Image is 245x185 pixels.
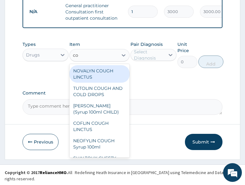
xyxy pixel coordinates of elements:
[69,83,130,100] div: TUTOLIN COUGH AND COLD DROPS
[12,31,25,47] img: d_794563401_company_1708531726252_794563401
[69,100,130,118] div: [PERSON_NAME] (Syrup 100ml CHILD)
[69,135,130,153] div: NEOFYLIN COUGH Syrup 100ml
[75,169,240,176] div: Redefining Heath Insurance in [GEOGRAPHIC_DATA] using Telemedicine and Data Science!
[40,170,67,175] a: RelianceHMO
[36,54,86,117] span: We're online!
[23,42,36,47] label: Types
[198,56,223,68] button: Add
[33,35,105,43] div: Chat with us now
[185,134,222,150] button: Submit
[23,90,222,96] label: Comment
[3,121,119,143] textarea: Type your message and hit 'Enter'
[26,6,62,17] td: N/A
[103,3,118,18] div: Minimize live chat window
[177,41,197,54] label: Unit Price
[5,170,68,175] strong: Copyright © 2017 .
[69,153,130,170] div: SHALTOUX CHESTY COUGH
[23,134,59,150] button: Previous
[26,52,40,58] div: Drugs
[69,41,80,47] label: Item
[130,41,163,47] label: Pair Diagnosis
[134,49,164,61] div: Select Diagnosis
[69,65,130,83] div: NOVALYN COUGH LINCTUS
[69,118,130,135] div: COFLIN COUGH LINCTUS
